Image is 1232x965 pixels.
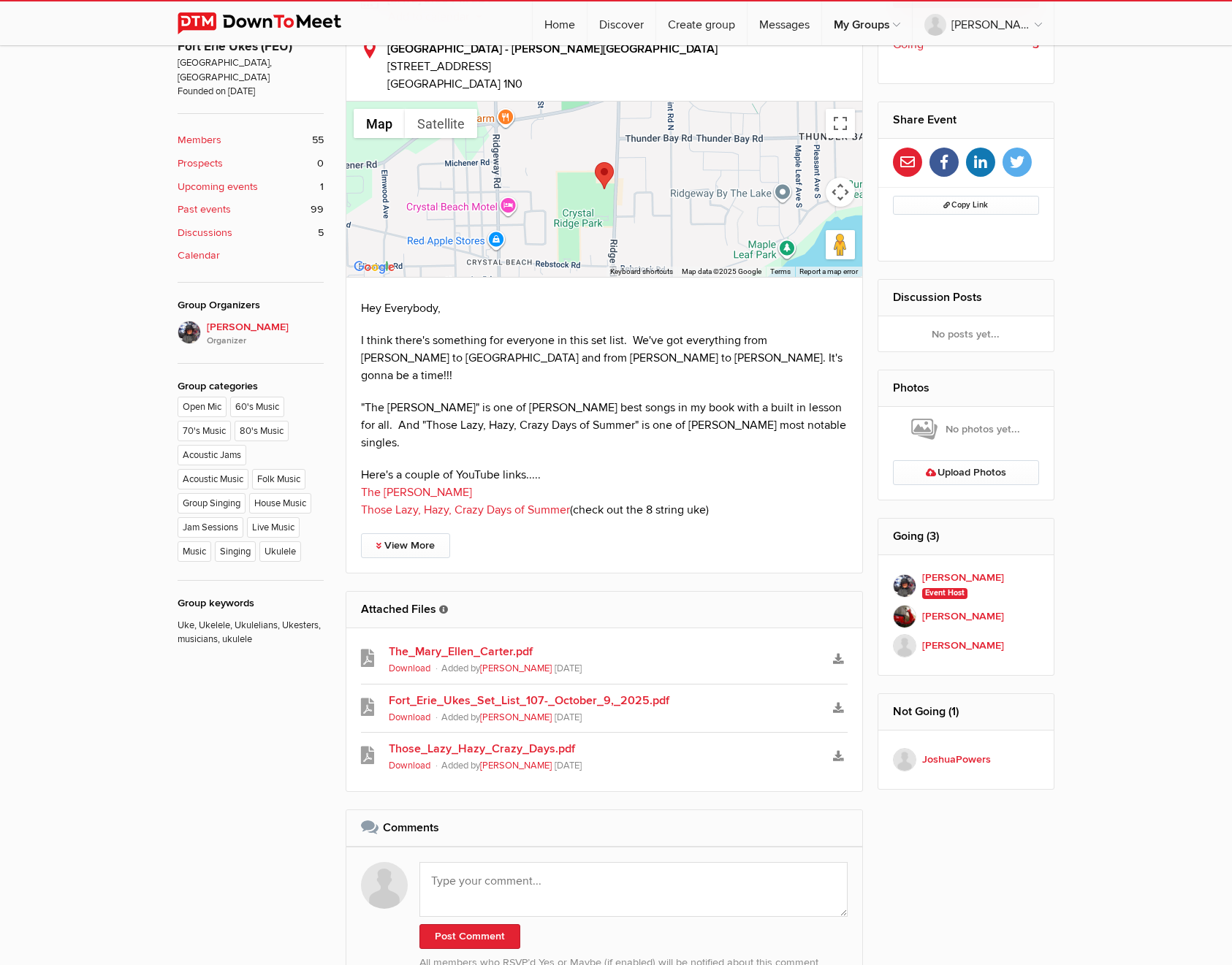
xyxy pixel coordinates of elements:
[799,267,858,275] a: Report a map error
[682,267,761,275] span: Map data ©2025 Google
[350,258,398,277] img: Google
[943,200,988,210] span: Copy Link
[922,752,991,768] b: JoshuaPowers
[389,712,430,723] a: Download
[361,592,848,627] h2: Attached Files
[770,267,791,275] a: Terms (opens in new tab)
[893,519,1040,554] h2: Going (3)
[441,712,555,723] span: Added by
[893,196,1040,215] button: Copy Link
[656,1,747,45] a: Create group
[480,663,552,674] a: [PERSON_NAME]
[893,748,916,771] img: JoshuaPowers
[893,102,1040,137] h2: Share Event
[178,156,223,172] b: Prospects
[387,58,848,75] span: [STREET_ADDRESS]
[893,694,1040,729] h2: Not Going (1)
[178,297,324,313] div: Group Organizers
[922,638,1004,654] b: [PERSON_NAME]
[893,381,929,395] a: Photos
[207,319,324,348] span: [PERSON_NAME]
[178,179,324,195] a: Upcoming events 1
[317,156,324,172] span: 0
[178,156,324,172] a: Prospects 0
[588,1,655,45] a: Discover
[405,109,477,138] button: Show satellite imagery
[389,643,820,660] a: The_Mary_Ellen_Carter.pdf
[178,378,324,394] div: Group categories
[178,39,292,54] a: Fort Erie Ukes (FEU)
[178,12,364,34] img: DownToMeet
[922,609,1004,625] b: [PERSON_NAME]
[361,810,848,845] h2: Comments
[893,602,1040,631] a: [PERSON_NAME]
[178,179,258,195] b: Upcoming events
[826,178,855,207] button: Map camera controls
[748,1,821,45] a: Messages
[893,605,916,628] img: Brenda M
[178,56,324,85] span: [GEOGRAPHIC_DATA], [GEOGRAPHIC_DATA]
[207,335,324,348] i: Organizer
[419,924,520,949] button: Post Comment
[312,132,324,148] span: 55
[389,740,820,758] a: Those_Lazy_Hazy_Crazy_Days.pdf
[893,570,1040,601] a: [PERSON_NAME] Event Host
[178,225,324,241] a: Discussions 5
[913,1,1054,45] a: [PERSON_NAME]
[922,570,1004,586] b: [PERSON_NAME]
[893,290,982,305] a: Discussion Posts
[178,248,324,264] a: Calendar
[389,663,430,674] a: Download
[893,631,1040,660] a: [PERSON_NAME]
[311,202,324,218] span: 99
[178,202,231,218] b: Past events
[361,333,843,383] span: I think there's something for everyone in this set list. We've got everything from [PERSON_NAME] ...
[911,417,1020,442] span: No photos yet...
[178,321,324,348] a: [PERSON_NAME]Organizer
[178,85,324,99] span: Founded on [DATE]
[389,692,820,709] a: Fort_Erie_Ukes_Set_List_107-_October_9,_2025.pdf
[480,712,552,723] a: [PERSON_NAME]
[922,588,968,600] span: Event Host
[178,248,220,264] b: Calendar
[361,485,709,517] span: (check out the 8 string uke)
[178,595,324,611] div: Group keywords
[387,42,718,56] b: [GEOGRAPHIC_DATA] - [PERSON_NAME][GEOGRAPHIC_DATA]
[354,109,405,138] button: Show street map
[389,760,430,771] a: Download
[178,225,232,241] b: Discussions
[878,316,1054,351] div: No posts yet...
[178,132,324,148] a: Members 55
[361,485,472,500] a: The [PERSON_NAME]
[610,267,673,277] button: Keyboard shortcuts
[178,611,324,647] p: Uke, Ukelele, Ukulelians, Ukesters, musicians, ukulele
[361,300,848,317] p: Hey Everybody,
[893,745,1040,774] a: JoshuaPowers
[387,77,522,91] span: [GEOGRAPHIC_DATA] 1N0
[320,179,324,195] span: 1
[361,468,541,482] span: Here's a couple of YouTube links.....
[441,760,555,771] span: Added by
[555,760,582,771] span: [DATE]
[555,663,582,674] span: [DATE]
[893,574,916,598] img: Elaine
[822,1,912,45] a: My Groups
[178,202,324,218] a: Past events 99
[178,321,201,344] img: Elaine
[893,460,1040,485] a: Upload Photos
[555,712,582,723] span: [DATE]
[480,760,552,771] a: [PERSON_NAME]
[350,258,398,277] a: Open this area in Google Maps (opens a new window)
[361,533,450,558] a: View More
[318,225,324,241] span: 5
[361,400,846,450] span: "The [PERSON_NAME]" is one of [PERSON_NAME] best songs in my book with a built in lesson for all....
[826,230,855,259] button: Drag Pegman onto the map to open Street View
[893,634,916,657] img: GillianS
[178,132,221,148] b: Members
[441,663,555,674] span: Added by
[533,1,587,45] a: Home
[826,109,855,138] button: Toggle fullscreen view
[361,503,570,517] a: Those Lazy, Hazy, Crazy Days of Summer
